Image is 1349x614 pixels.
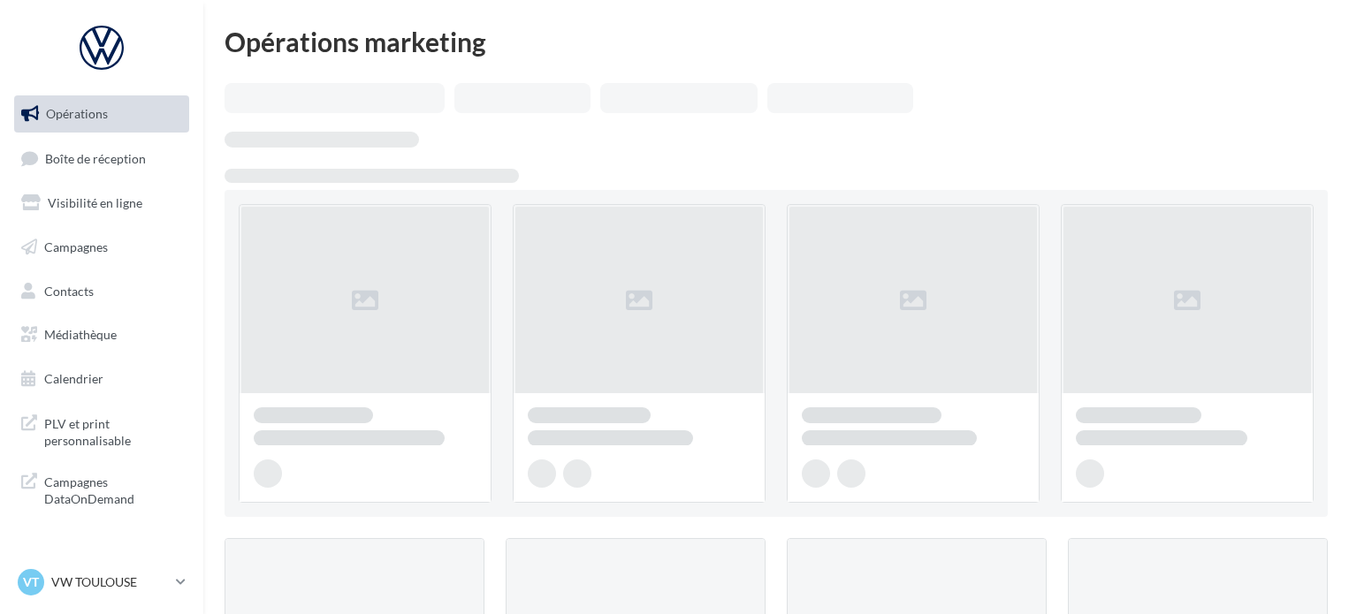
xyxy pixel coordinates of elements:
[44,371,103,386] span: Calendrier
[11,229,193,266] a: Campagnes
[225,28,1328,55] div: Opérations marketing
[46,106,108,121] span: Opérations
[48,195,142,210] span: Visibilité en ligne
[11,405,193,457] a: PLV et print personnalisable
[11,463,193,515] a: Campagnes DataOnDemand
[44,470,182,508] span: Campagnes DataOnDemand
[44,327,117,342] span: Médiathèque
[11,95,193,133] a: Opérations
[11,185,193,222] a: Visibilité en ligne
[11,360,193,398] a: Calendrier
[23,573,39,591] span: VT
[11,273,193,310] a: Contacts
[11,316,193,353] a: Médiathèque
[44,412,182,450] span: PLV et print personnalisable
[45,150,146,165] span: Boîte de réception
[44,239,108,254] span: Campagnes
[51,573,169,591] p: VW TOULOUSE
[44,283,94,298] span: Contacts
[11,140,193,178] a: Boîte de réception
[14,565,189,599] a: VT VW TOULOUSE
